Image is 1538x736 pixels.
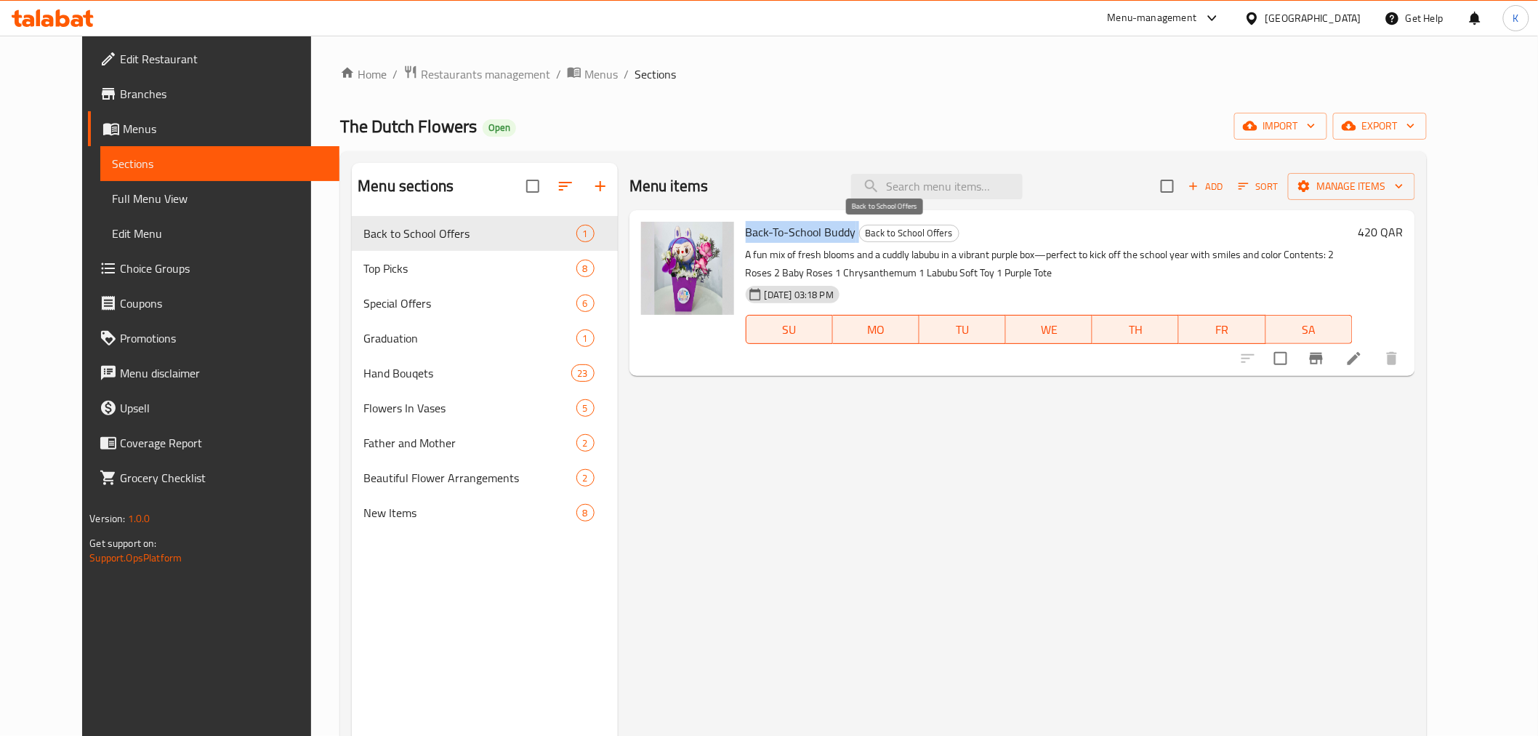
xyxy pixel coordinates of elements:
span: Father and Mother [363,434,576,452]
div: items [576,295,595,312]
span: Full Menu View [112,190,327,207]
span: 1 [577,332,594,345]
span: TU [925,319,1000,340]
button: SU [746,315,833,344]
div: Father and Mother2 [352,425,618,460]
div: Beautiful Flower Arrangements2 [352,460,618,495]
button: export [1333,113,1427,140]
span: Beautiful Flower Arrangements [363,469,576,487]
a: Upsell [88,391,339,425]
span: Sections [112,155,327,172]
a: Coverage Report [88,425,339,460]
input: search [851,174,1023,199]
a: Restaurants management [403,65,550,84]
div: Flowers In Vases5 [352,391,618,425]
a: Menus [88,111,339,146]
span: Sections [635,65,676,83]
span: Restaurants management [421,65,550,83]
button: Add section [583,169,618,204]
span: import [1246,117,1316,135]
span: Coupons [120,295,327,312]
span: Menu disclaimer [120,364,327,382]
div: items [576,329,595,347]
div: Back to School Offers [363,225,576,242]
li: / [392,65,398,83]
p: A fun mix of fresh blooms and a cuddly labubu in a vibrant purple box—perfect to kick off the sch... [746,246,1353,282]
li: / [624,65,629,83]
span: Choice Groups [120,260,327,277]
button: TU [919,315,1006,344]
span: The Dutch Flowers [340,110,477,143]
a: Support.OpsPlatform [89,548,182,567]
span: 1 [577,227,594,241]
button: MO [833,315,919,344]
span: Edit Restaurant [120,50,327,68]
span: Sort [1239,178,1279,195]
div: items [576,504,595,521]
div: items [576,260,595,277]
span: 2 [577,436,594,450]
span: WE [1012,319,1087,340]
a: Promotions [88,321,339,356]
span: Upsell [120,399,327,417]
span: Back to School Offers [860,225,959,241]
span: Select to update [1265,343,1296,374]
span: Add item [1183,175,1229,198]
a: Edit menu item [1345,350,1363,367]
img: Back-To-School Buddy [641,222,734,315]
span: MO [839,319,914,340]
span: 8 [577,506,594,520]
span: Branches [120,85,327,103]
div: items [576,469,595,487]
button: Sort [1235,175,1282,198]
span: 2 [577,471,594,485]
a: Edit Restaurant [88,41,339,76]
h2: Menu sections [358,175,454,197]
button: FR [1179,315,1265,344]
span: Special Offers [363,295,576,312]
div: Flowers In Vases [363,399,576,417]
div: items [576,434,595,452]
span: SU [752,319,827,340]
span: Grocery Checklist [120,469,327,487]
span: Graduation [363,329,576,347]
span: Promotions [120,329,327,347]
span: Hand Bouqets [363,364,571,382]
button: Manage items [1288,173,1415,200]
span: Menus [584,65,618,83]
nav: breadcrumb [340,65,1426,84]
span: New Items [363,504,576,521]
a: Sections [100,146,339,181]
div: Graduation1 [352,321,618,356]
span: K [1513,10,1519,26]
button: TH [1092,315,1179,344]
a: Menus [567,65,618,84]
span: Top Picks [363,260,576,277]
span: FR [1185,319,1260,340]
div: Hand Bouqets23 [352,356,618,391]
button: SA [1266,315,1353,344]
span: Select section [1152,171,1183,201]
span: 6 [577,297,594,311]
button: Branch-specific-item [1299,341,1334,376]
div: items [576,225,595,242]
div: Back to School Offers1 [352,216,618,251]
span: SA [1272,319,1347,340]
span: Select all sections [518,171,548,201]
div: Special Offers6 [352,286,618,321]
a: Home [340,65,387,83]
a: Full Menu View [100,181,339,216]
div: items [571,364,595,382]
a: Choice Groups [88,251,339,286]
li: / [556,65,561,83]
span: Manage items [1300,177,1404,196]
div: Open [483,119,516,137]
span: Menus [123,120,327,137]
span: Version: [89,509,125,528]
